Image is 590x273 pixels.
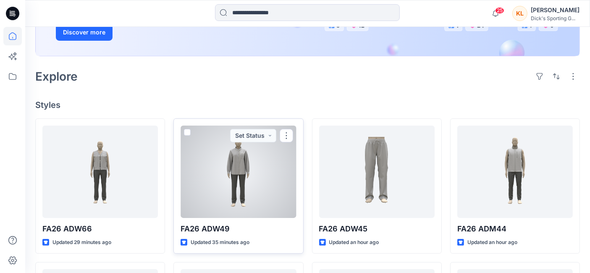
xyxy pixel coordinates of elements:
a: FA26 ADW66 [42,126,158,218]
p: Updated an hour ago [329,238,379,247]
div: KL [512,6,527,21]
h2: Explore [35,70,78,83]
p: FA26 ADW49 [181,223,296,235]
p: FA26 ADW45 [319,223,435,235]
a: Discover more [56,24,245,41]
p: Updated an hour ago [467,238,517,247]
p: Updated 35 minutes ago [191,238,249,247]
span: 25 [495,7,504,14]
p: FA26 ADW66 [42,223,158,235]
a: FA26 ADW49 [181,126,296,218]
a: FA26 ADM44 [457,126,573,218]
button: Discover more [56,24,113,41]
h4: Styles [35,100,580,110]
a: FA26 ADW45 [319,126,435,218]
div: [PERSON_NAME] [531,5,580,15]
p: Updated 29 minutes ago [52,238,111,247]
div: Dick's Sporting G... [531,15,580,21]
p: FA26 ADM44 [457,223,573,235]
